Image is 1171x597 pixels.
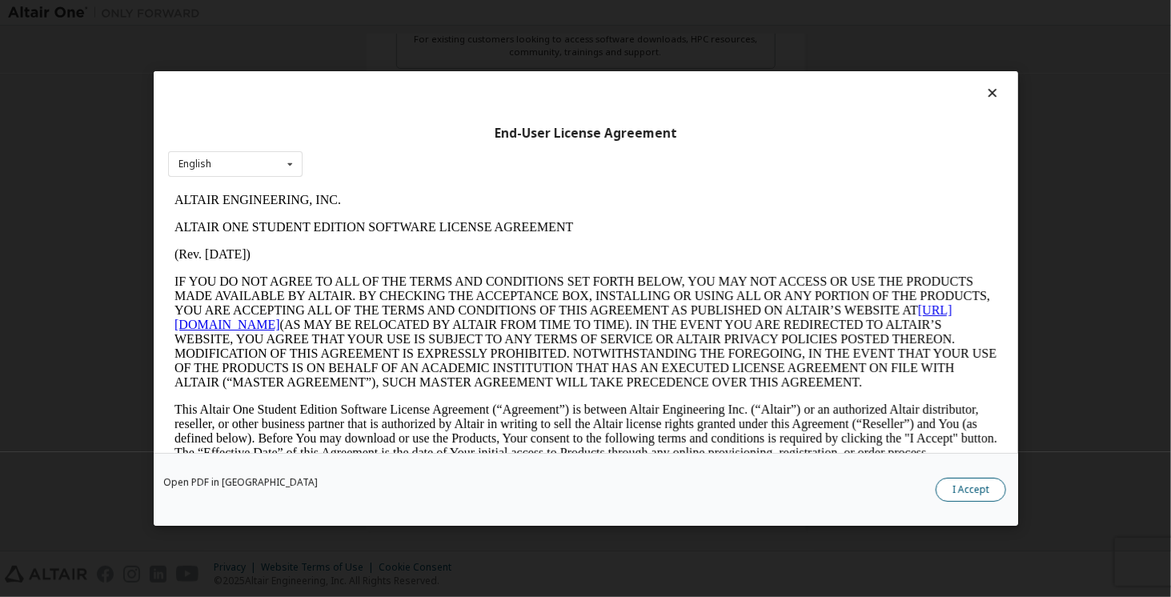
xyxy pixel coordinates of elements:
p: This Altair One Student Edition Software License Agreement (“Agreement”) is between Altair Engine... [6,216,829,274]
div: End-User License Agreement [168,126,1004,142]
p: ALTAIR ONE STUDENT EDITION SOFTWARE LICENSE AGREEMENT [6,34,829,48]
p: (Rev. [DATE]) [6,61,829,75]
p: ALTAIR ENGINEERING, INC. [6,6,829,21]
p: IF YOU DO NOT AGREE TO ALL OF THE TERMS AND CONDITIONS SET FORTH BELOW, YOU MAY NOT ACCESS OR USE... [6,88,829,203]
a: [URL][DOMAIN_NAME] [6,117,784,145]
div: English [178,159,211,169]
button: I Accept [936,478,1006,502]
a: Open PDF in [GEOGRAPHIC_DATA] [163,478,318,487]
